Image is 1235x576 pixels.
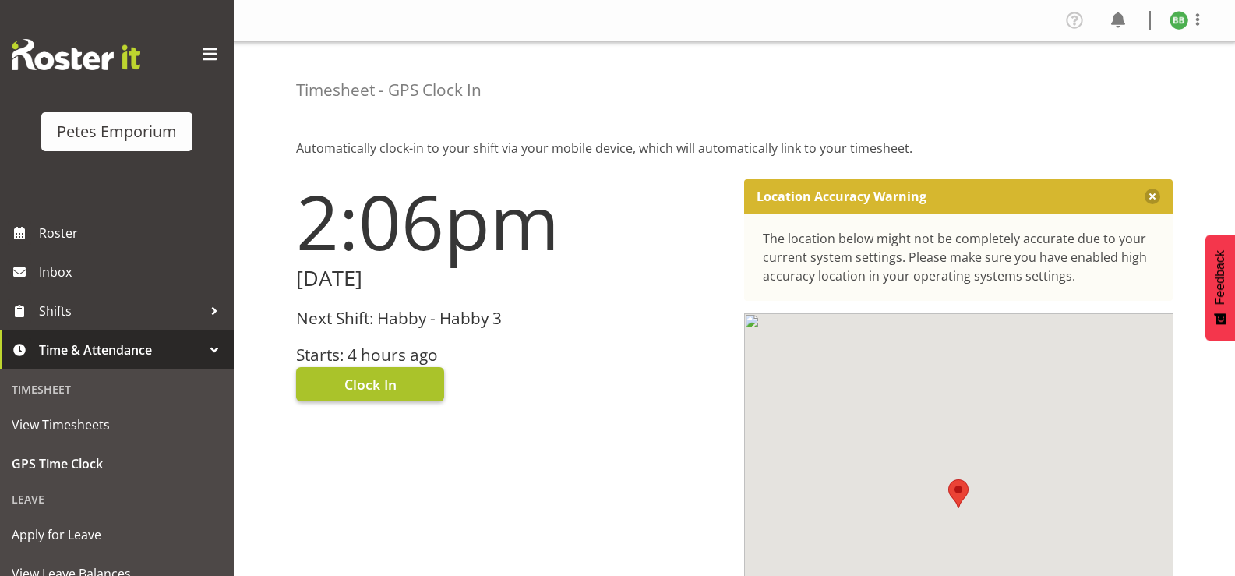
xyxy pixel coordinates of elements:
[757,189,926,204] p: Location Accuracy Warning
[1205,235,1235,341] button: Feedback - Show survey
[296,309,725,327] h3: Next Shift: Habby - Habby 3
[12,39,140,70] img: Rosterit website logo
[4,483,230,515] div: Leave
[296,267,725,291] h2: [DATE]
[296,346,725,364] h3: Starts: 4 hours ago
[12,452,222,475] span: GPS Time Clock
[39,299,203,323] span: Shifts
[39,260,226,284] span: Inbox
[4,405,230,444] a: View Timesheets
[296,367,444,401] button: Clock In
[763,229,1155,285] div: The location below might not be completely accurate due to your current system settings. Please m...
[12,413,222,436] span: View Timesheets
[1170,11,1188,30] img: beena-bist9974.jpg
[12,523,222,546] span: Apply for Leave
[57,120,177,143] div: Petes Emporium
[344,374,397,394] span: Clock In
[4,373,230,405] div: Timesheet
[39,221,226,245] span: Roster
[4,515,230,554] a: Apply for Leave
[296,81,482,99] h4: Timesheet - GPS Clock In
[39,338,203,362] span: Time & Attendance
[4,444,230,483] a: GPS Time Clock
[1213,250,1227,305] span: Feedback
[296,179,725,263] h1: 2:06pm
[296,139,1173,157] p: Automatically clock-in to your shift via your mobile device, which will automatically link to you...
[1145,189,1160,204] button: Close message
